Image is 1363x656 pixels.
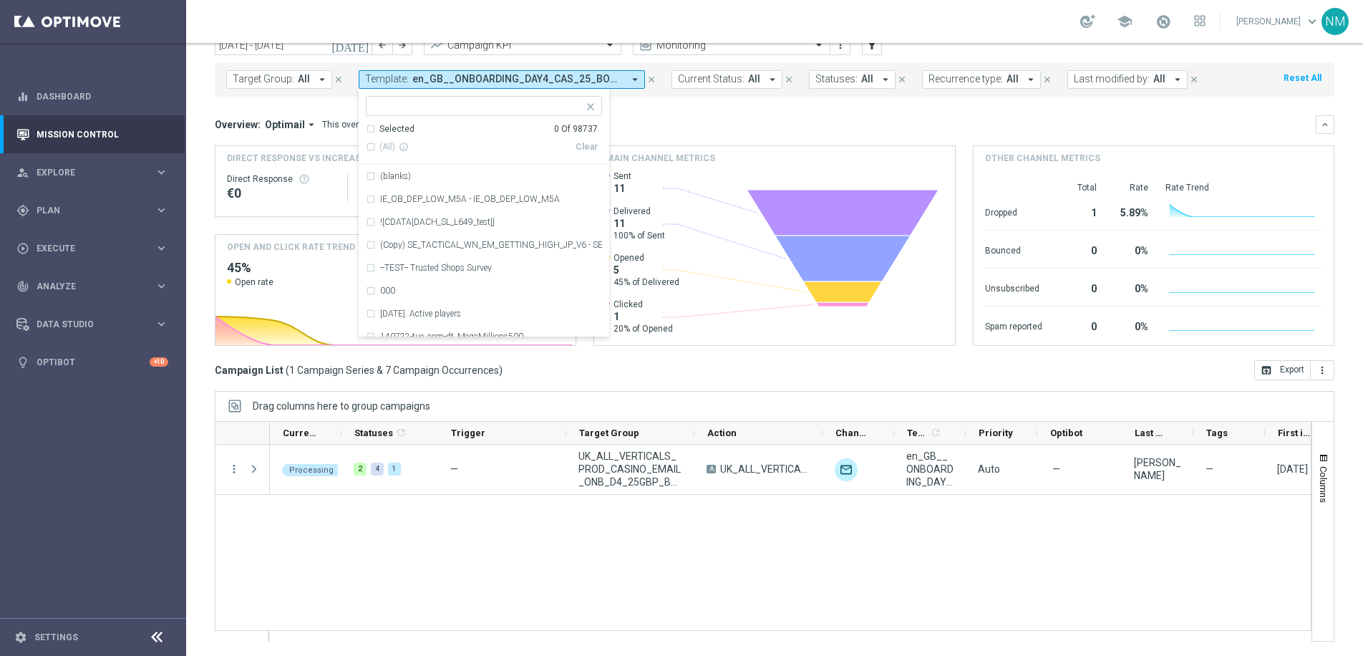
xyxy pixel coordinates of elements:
[227,185,336,202] div: €0
[380,264,492,272] label: --TEST-- Trusted Shops Survey
[380,218,495,226] label: ![CDATA[DACH_SL_L649_test]]
[907,428,928,438] span: Templates
[380,172,411,180] label: (blanks)
[809,70,896,89] button: Statuses: All arrow_drop_down
[283,428,317,438] span: Current Status
[583,98,595,110] button: close
[16,205,169,216] button: gps_fixed Plan keyboard_arrow_right
[930,427,941,438] i: refresh
[227,259,384,276] h2: 45%
[37,206,155,215] span: Plan
[155,279,168,293] i: keyboard_arrow_right
[16,166,29,179] i: person_search
[392,35,412,55] button: arrow_forward
[393,425,407,440] span: Calculate column
[633,35,830,55] ng-select: Monitoring
[1114,182,1148,193] div: Rate
[282,463,341,476] colored-tag: Processing
[782,72,795,87] button: close
[554,123,598,135] div: 0 Of 98737
[613,170,631,182] span: Sent
[613,299,673,310] span: Clicked
[155,203,168,217] i: keyboard_arrow_right
[1206,463,1213,476] span: —
[372,35,392,55] button: arrow_back
[646,74,656,85] i: close
[1052,463,1060,476] span: —
[16,280,29,293] i: track_changes
[720,463,810,476] span: UK_ALL_VERTICALS_PROD_CASINO_EMAIL_ONB_D4_25GBP_BONUS
[1059,182,1097,193] div: Total
[879,73,892,86] i: arrow_drop_down
[16,357,169,368] div: lightbulb Optibot +10
[377,40,387,50] i: arrow_back
[16,204,155,217] div: Plan
[354,463,367,476] div: 2
[835,428,870,438] span: Channel
[227,152,457,165] span: Direct Response VS Increase In Deposit Amount
[380,195,560,203] label: IE_OB_DEP_LOW_M5A - IE_OB_DEP_LOW_M5A
[451,428,485,438] span: Trigger
[865,39,878,52] i: filter_alt
[784,74,794,85] i: close
[37,115,168,153] a: Mission Control
[707,465,716,473] span: A
[316,73,329,86] i: arrow_drop_down
[228,463,241,476] button: more_vert
[1041,72,1054,87] button: close
[380,332,523,341] label: 140722-tue_com-dt_MegaMillions500
[897,74,907,85] i: close
[645,72,658,87] button: close
[1254,360,1311,380] button: open_in_browser Export
[1316,365,1328,376] i: more_vert
[928,73,1003,85] span: Recurrence type:
[1067,70,1188,89] button: Last modified by: All arrow_drop_down
[1024,73,1037,86] i: arrow_drop_down
[16,243,169,254] button: play_circle_outline Execute keyboard_arrow_right
[16,166,155,179] div: Explore
[613,252,679,264] span: Opened
[365,73,409,85] span: Template:
[37,77,168,115] a: Dashboard
[499,364,503,377] span: )
[613,230,665,241] span: 100% of Sent
[16,319,169,330] button: Data Studio keyboard_arrow_right
[1059,276,1097,299] div: 0
[613,276,679,288] span: 45% of Delivered
[227,173,336,185] div: Direct Response
[235,276,273,288] span: Open rate
[613,206,665,217] span: Delivered
[430,38,444,52] i: trending_up
[979,428,1013,438] span: Priority
[1278,428,1312,438] span: First in Range
[1318,466,1329,503] span: Columns
[16,281,169,292] button: track_changes Analyze keyboard_arrow_right
[371,463,384,476] div: 4
[16,91,169,102] button: equalizer Dashboard
[16,167,169,178] button: person_search Explore keyboard_arrow_right
[671,70,782,89] button: Current Status: All arrow_drop_down
[606,152,715,165] h4: Main channel metrics
[265,118,305,131] span: Optimail
[366,256,602,279] div: --TEST-- Trusted Shops Survey
[1050,428,1082,438] span: Optibot
[835,458,858,481] img: Optimail
[366,325,602,348] div: 140722-tue_com-dt_MegaMillions500
[16,204,29,217] i: gps_fixed
[450,463,458,475] span: —
[37,282,155,291] span: Analyze
[1206,428,1228,438] span: Tags
[253,400,430,412] span: Drag columns here to group campaigns
[1007,73,1019,85] span: All
[815,73,858,85] span: Statuses:
[359,123,609,337] ng-dropdown-panel: Options list
[613,264,679,276] span: 5
[16,129,169,140] button: Mission Control
[1254,364,1334,375] multiple-options-button: Export to CSV
[579,428,639,438] span: Target Group
[1114,314,1148,337] div: 0%
[289,466,334,475] span: Processing
[16,343,168,381] div: Optibot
